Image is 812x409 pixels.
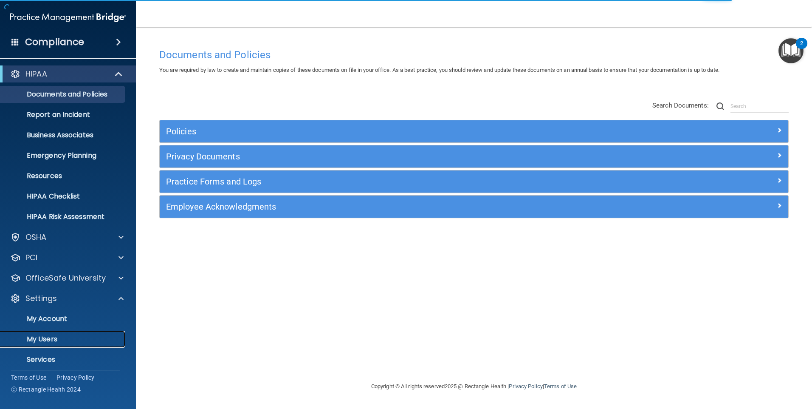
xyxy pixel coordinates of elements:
[166,127,625,136] h5: Policies
[166,175,782,188] a: Practice Forms and Logs
[11,385,81,394] span: Ⓒ Rectangle Health 2024
[25,253,37,263] p: PCI
[10,232,124,242] a: OSHA
[166,152,625,161] h5: Privacy Documents
[10,69,123,79] a: HIPAA
[166,125,782,138] a: Policies
[665,349,802,383] iframe: Drift Widget Chat Controller
[10,293,124,304] a: Settings
[166,200,782,213] a: Employee Acknowledgments
[778,38,804,63] button: Open Resource Center, 2 new notifications
[6,315,121,323] p: My Account
[6,111,121,119] p: Report an Incident
[25,36,84,48] h4: Compliance
[6,355,121,364] p: Services
[159,67,719,73] span: You are required by law to create and maintain copies of these documents on file in your office. ...
[10,273,124,283] a: OfficeSafe University
[6,192,121,201] p: HIPAA Checklist
[166,202,625,211] h5: Employee Acknowledgments
[6,151,121,160] p: Emergency Planning
[10,253,124,263] a: PCI
[319,373,629,400] div: Copyright © All rights reserved 2025 @ Rectangle Health | |
[25,69,47,79] p: HIPAA
[10,9,126,26] img: PMB logo
[25,273,106,283] p: OfficeSafe University
[25,232,47,242] p: OSHA
[166,177,625,186] h5: Practice Forms and Logs
[6,213,121,221] p: HIPAA Risk Assessment
[716,102,724,110] img: ic-search.3b580494.png
[25,293,57,304] p: Settings
[6,131,121,139] p: Business Associates
[730,100,789,113] input: Search
[6,90,121,99] p: Documents and Policies
[11,373,46,382] a: Terms of Use
[56,373,95,382] a: Privacy Policy
[800,43,803,54] div: 2
[166,150,782,163] a: Privacy Documents
[544,383,577,389] a: Terms of Use
[159,49,789,60] h4: Documents and Policies
[652,102,709,109] span: Search Documents:
[509,383,542,389] a: Privacy Policy
[6,172,121,180] p: Resources
[6,335,121,344] p: My Users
